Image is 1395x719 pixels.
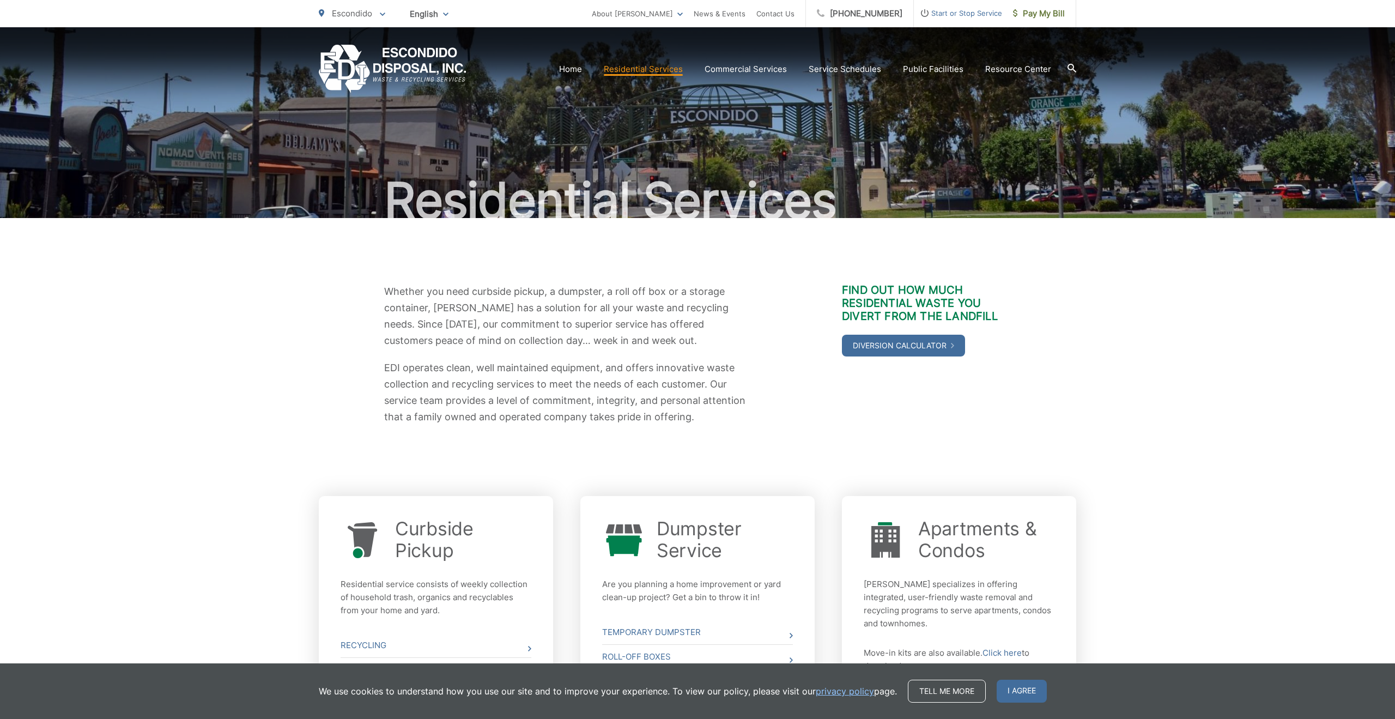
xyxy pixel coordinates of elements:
[319,45,466,93] a: EDCD logo. Return to the homepage.
[809,63,881,76] a: Service Schedules
[842,283,1011,323] h3: Find out how much residential waste you divert from the landfill
[604,63,683,76] a: Residential Services
[705,63,787,76] a: Commercial Services
[559,63,582,76] a: Home
[903,63,963,76] a: Public Facilities
[319,685,897,698] p: We use cookies to understand how you use our site and to improve your experience. To view our pol...
[341,658,531,682] a: Organic Recycling
[985,63,1051,76] a: Resource Center
[982,647,1022,660] a: Click here
[602,578,793,604] p: Are you planning a home improvement or yard clean-up project? Get a bin to throw it in!
[341,578,531,617] p: Residential service consists of weekly collection of household trash, organics and recyclables fr...
[918,518,1054,561] a: Apartments & Condos
[908,680,986,703] a: Tell me more
[384,360,749,425] p: EDI operates clean, well maintained equipment, and offers innovative waste collection and recycli...
[756,7,794,20] a: Contact Us
[842,335,965,357] a: Diversion Calculator
[816,685,874,698] a: privacy policy
[592,7,683,20] a: About [PERSON_NAME]
[694,7,745,20] a: News & Events
[332,8,372,19] span: Escondido
[657,518,793,561] a: Dumpster Service
[997,680,1047,703] span: I agree
[1013,7,1065,20] span: Pay My Bill
[384,283,749,349] p: Whether you need curbside pickup, a dumpster, a roll off box or a storage container, [PERSON_NAME...
[864,647,1054,673] p: Move-in kits are also available. to download.
[341,633,531,657] a: Recycling
[402,4,457,23] span: English
[319,173,1076,228] h1: Residential Services
[602,620,793,644] a: Temporary Dumpster
[395,518,531,561] a: Curbside Pickup
[602,645,793,669] a: Roll-Off Boxes
[864,578,1054,630] p: [PERSON_NAME] specializes in offering integrated, user-friendly waste removal and recycling progr...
